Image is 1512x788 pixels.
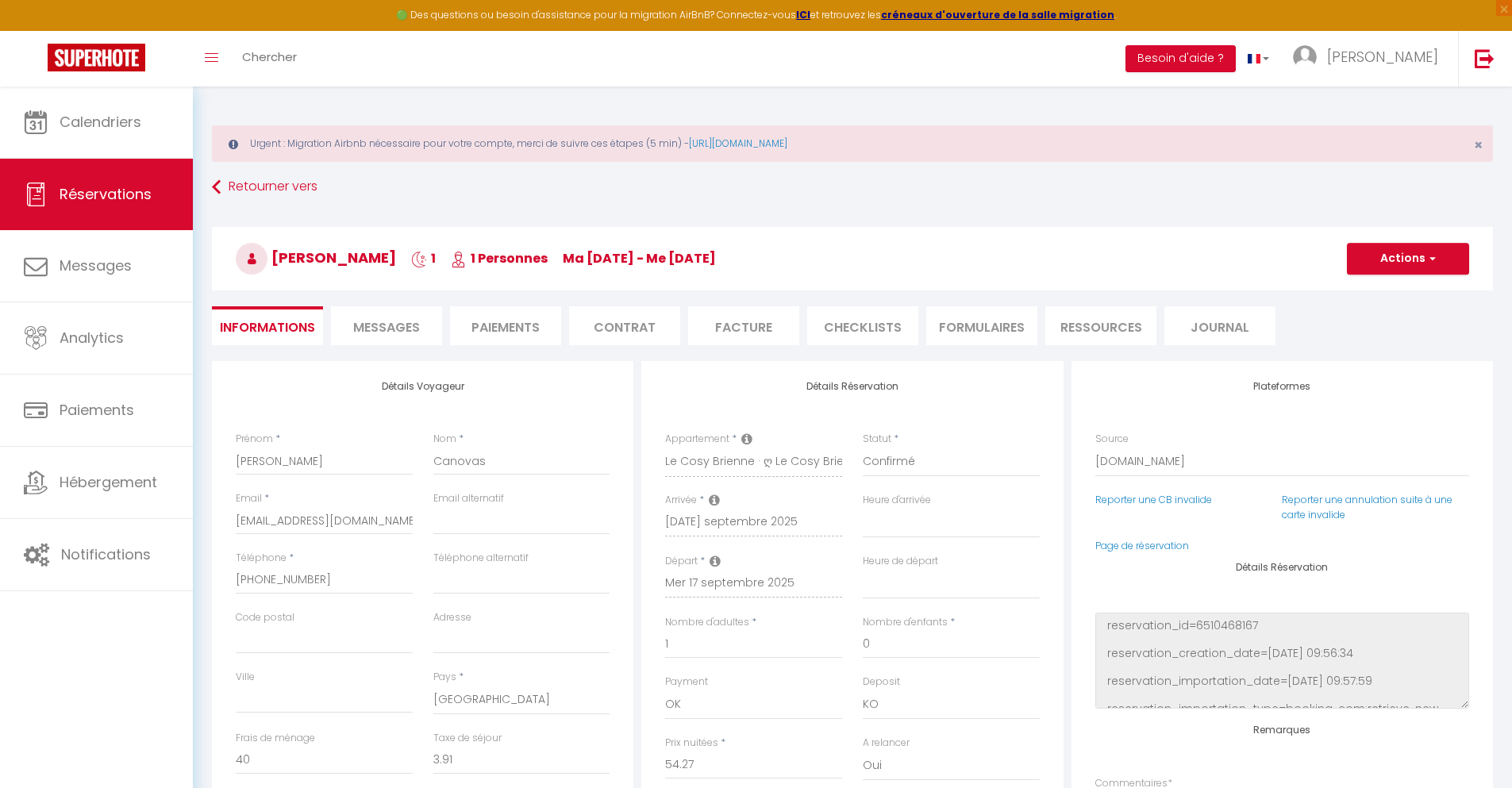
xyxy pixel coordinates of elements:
[433,670,456,685] label: Pays
[563,249,716,267] span: ma [DATE] - me [DATE]
[863,432,891,447] label: Statut
[1282,493,1452,521] a: Reporter une annulation suite à une carte invalide
[61,544,151,564] span: Notifications
[665,675,708,690] label: Payment
[688,306,799,345] li: Facture
[689,136,787,150] a: [URL][DOMAIN_NAME]
[1095,725,1469,736] h4: Remarques
[665,381,1039,392] h4: Détails Réservation
[236,551,287,566] label: Téléphone
[212,125,1493,162] div: Urgent : Migration Airbnb nécessaire pour votre compte, merci de suivre ces étapes (5 min) -
[1281,31,1458,86] a: ... [PERSON_NAME]
[450,306,561,345] li: Paiements
[863,493,931,508] label: Heure d'arrivée
[212,306,323,345] li: Informations
[863,675,900,690] label: Deposit
[236,670,255,685] label: Ville
[236,381,610,392] h4: Détails Voyageur
[1164,306,1275,345] li: Journal
[665,493,697,508] label: Arrivée
[665,615,749,630] label: Nombre d'adultes
[863,615,948,630] label: Nombre d'enfants
[1474,138,1483,152] button: Close
[1095,432,1129,447] label: Source
[242,48,297,65] span: Chercher
[433,551,529,566] label: Téléphone alternatif
[1095,539,1189,552] a: Page de réservation
[236,610,294,625] label: Code postal
[60,400,134,420] span: Paiements
[863,554,938,569] label: Heure de départ
[13,6,60,54] button: Ouvrir le widget de chat LiveChat
[1095,381,1469,392] h4: Plateformes
[881,8,1114,21] a: créneaux d'ouverture de la salle migration
[569,306,680,345] li: Contrat
[353,318,420,336] span: Messages
[1095,562,1469,573] h4: Détails Réservation
[433,491,504,506] label: Email alternatif
[433,610,471,625] label: Adresse
[665,736,718,751] label: Prix nuitées
[1347,243,1469,275] button: Actions
[451,249,548,267] span: 1 Personnes
[411,249,436,267] span: 1
[1095,493,1212,506] a: Reporter une CB invalide
[1475,48,1495,68] img: logout
[1474,135,1483,155] span: ×
[236,731,315,746] label: Frais de ménage
[1293,45,1317,69] img: ...
[60,184,152,204] span: Réservations
[48,44,145,71] img: Super Booking
[60,256,132,275] span: Messages
[796,8,810,21] a: ICI
[807,306,918,345] li: CHECKLISTS
[665,554,698,569] label: Départ
[60,328,124,348] span: Analytics
[60,112,141,132] span: Calendriers
[665,432,729,447] label: Appartement
[1045,306,1156,345] li: Ressources
[60,472,157,492] span: Hébergement
[1327,47,1438,67] span: [PERSON_NAME]
[433,731,502,746] label: Taxe de séjour
[1125,45,1236,72] button: Besoin d'aide ?
[863,736,910,751] label: A relancer
[926,306,1037,345] li: FORMULAIRES
[212,173,1493,202] a: Retourner vers
[433,432,456,447] label: Nom
[230,31,309,86] a: Chercher
[236,248,396,267] span: [PERSON_NAME]
[236,432,273,447] label: Prénom
[236,491,262,506] label: Email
